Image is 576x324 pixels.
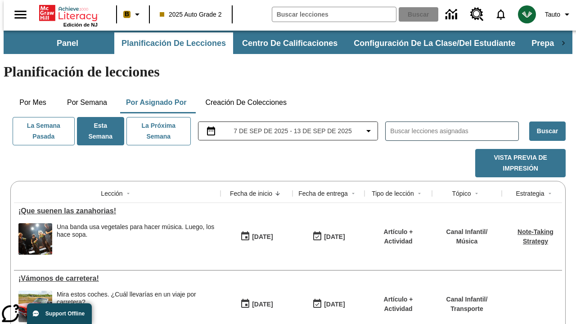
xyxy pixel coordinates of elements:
[22,32,112,54] button: Panel
[471,188,482,199] button: Sort
[465,2,489,27] a: Centro de recursos, Se abrirá en una pestaña nueva.
[7,1,34,28] button: Abrir el menú lateral
[39,4,98,22] a: Portada
[489,3,513,26] a: Notificaciones
[120,6,146,22] button: Boost El color de la clase es anaranjado claro. Cambiar el color de la clase.
[18,207,216,215] a: ¡Que suenen las zanahorias!, Lecciones
[544,188,555,199] button: Sort
[18,207,216,215] div: ¡Que suenen las zanahorias!
[60,92,114,113] button: Por semana
[272,7,396,22] input: Buscar campo
[101,189,122,198] div: Lección
[119,92,194,113] button: Por asignado por
[10,92,55,113] button: Por mes
[541,6,576,22] button: Perfil/Configuración
[63,22,98,27] span: Edición de NJ
[390,125,518,138] input: Buscar lecciones asignadas
[440,2,465,27] a: Centro de información
[18,291,52,322] img: Un auto Ford Mustang rojo descapotable estacionado en un suelo adoquinado delante de un campo
[475,149,566,177] button: Vista previa de impresión
[114,32,233,54] button: Planificación de lecciones
[45,310,85,317] span: Support Offline
[309,296,348,313] button: 09/07/25: Último día en que podrá accederse la lección
[18,223,52,255] img: Un grupo de personas vestidas de negro toca música en un escenario.
[18,274,216,283] div: ¡Vámonos de carretera!
[298,189,348,198] div: Fecha de entrega
[513,3,541,26] button: Escoja un nuevo avatar
[235,32,345,54] button: Centro de calificaciones
[198,92,294,113] button: Creación de colecciones
[309,228,348,245] button: 09/07/25: Último día en que podrá accederse la lección
[369,227,427,246] p: Artículo + Actividad
[57,291,216,306] div: Mira estos coches. ¿Cuál llevarías en un viaje por carretera?
[126,117,191,145] button: La próxima semana
[518,5,536,23] img: avatar image
[230,189,272,198] div: Fecha de inicio
[237,296,276,313] button: 09/07/25: Primer día en que estuvo disponible la lección
[252,231,273,243] div: [DATE]
[125,9,129,20] span: B
[18,274,216,283] a: ¡Vámonos de carretera!, Lecciones
[516,189,544,198] div: Estrategia
[272,188,283,199] button: Sort
[348,188,359,199] button: Sort
[363,126,374,136] svg: Collapse Date Range Filter
[39,3,98,27] div: Portada
[57,291,216,322] div: Mira estos coches. ¿Cuál llevarías en un viaje por carretera?
[324,299,345,310] div: [DATE]
[324,231,345,243] div: [DATE]
[529,121,566,141] button: Buscar
[446,227,488,237] p: Canal Infantil /
[372,189,414,198] div: Tipo de lección
[4,31,572,54] div: Subbarra de navegación
[446,295,488,304] p: Canal Infantil /
[57,223,216,238] div: Una banda usa vegetales para hacer música. Luego, los hace sopa.
[234,126,352,136] span: 7 de sep de 2025 - 13 de sep de 2025
[446,304,488,314] p: Transporte
[545,10,560,19] span: Tauto
[517,228,553,245] a: Note-Taking Strategy
[554,32,572,54] div: Pestañas siguientes
[346,32,522,54] button: Configuración de la clase/del estudiante
[202,126,374,136] button: Seleccione el intervalo de fechas opción del menú
[252,299,273,310] div: [DATE]
[27,303,92,324] button: Support Offline
[57,223,216,255] div: Una banda usa vegetales para hacer música. Luego, los hace sopa.
[446,237,488,246] p: Música
[452,189,471,198] div: Tópico
[77,117,124,145] button: Esta semana
[4,63,572,80] h1: Planificación de lecciones
[160,10,222,19] span: 2025 Auto Grade 2
[123,188,134,199] button: Sort
[13,117,75,145] button: La semana pasada
[22,32,554,54] div: Subbarra de navegación
[237,228,276,245] button: 09/07/25: Primer día en que estuvo disponible la lección
[369,295,427,314] p: Artículo + Actividad
[414,188,425,199] button: Sort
